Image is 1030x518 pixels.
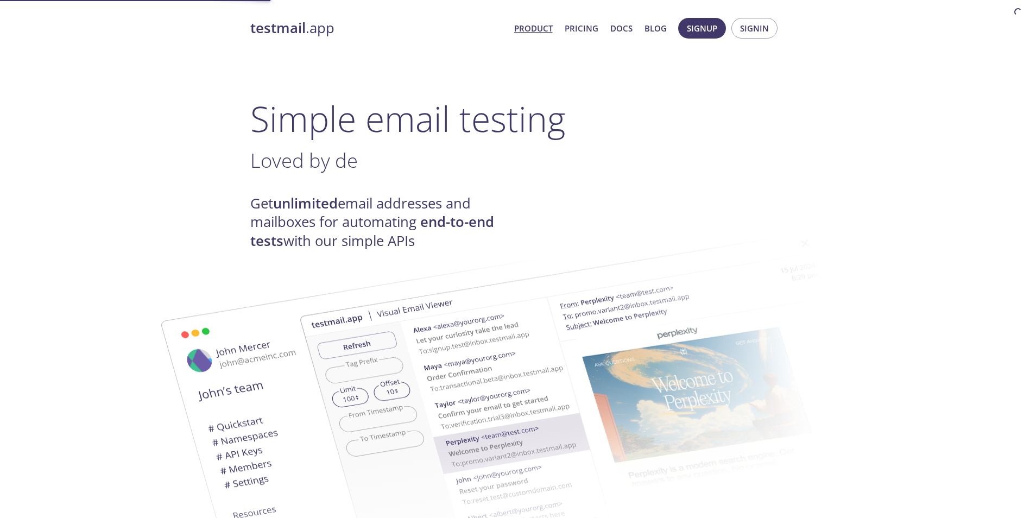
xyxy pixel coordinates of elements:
[273,194,338,213] strong: unlimited
[740,21,769,35] span: Signin
[250,98,780,140] h1: Simple email testing
[687,21,717,35] span: Signup
[250,147,358,174] span: Loved by de
[250,18,306,37] strong: testmail
[250,19,505,37] a: testmail.app
[644,21,667,35] a: Blog
[250,212,494,250] strong: end-to-end tests
[514,21,553,35] a: Product
[610,21,633,35] a: Docs
[678,18,726,39] button: Signup
[250,194,515,250] h4: Get email addresses and mailboxes for automating with our simple APIs
[565,21,598,35] a: Pricing
[731,18,778,39] button: Signin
